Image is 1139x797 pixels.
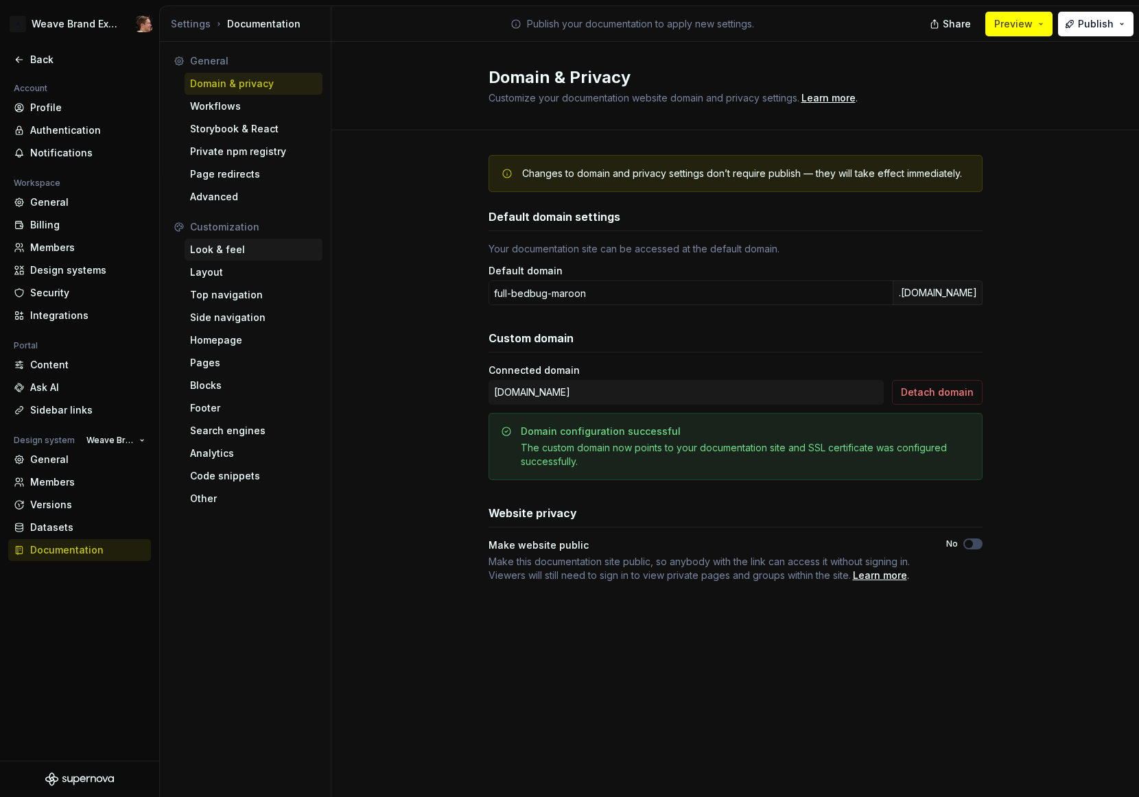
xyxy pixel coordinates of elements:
[8,399,151,421] a: Sidebar links
[185,488,322,510] a: Other
[8,377,151,398] a: Ask AI
[45,772,114,786] svg: Supernova Logo
[190,492,317,505] div: Other
[489,364,580,377] div: Connected domain
[30,543,145,557] div: Documentation
[985,12,1053,36] button: Preview
[489,505,577,521] h3: Website privacy
[190,122,317,136] div: Storybook & React
[30,475,145,489] div: Members
[185,186,322,208] a: Advanced
[30,498,145,512] div: Versions
[185,118,322,140] a: Storybook & React
[943,17,971,31] span: Share
[185,239,322,261] a: Look & feel
[30,286,145,300] div: Security
[30,195,145,209] div: General
[30,403,145,417] div: Sidebar links
[946,538,958,549] label: No
[190,333,317,347] div: Homepage
[185,307,322,329] a: Side navigation
[30,453,145,466] div: General
[185,141,322,163] a: Private npm registry
[8,516,151,538] a: Datasets
[8,449,151,471] a: General
[799,93,858,104] span: .
[136,16,152,32] img: Alexis Morin
[489,264,563,278] label: Default domain
[185,420,322,442] a: Search engines
[1078,17,1114,31] span: Publish
[3,9,156,39] button: AWeave Brand ExtendedAlexis Morin
[185,352,322,374] a: Pages
[190,54,317,68] div: General
[30,263,145,277] div: Design systems
[190,356,317,370] div: Pages
[190,401,317,415] div: Footer
[185,374,322,396] a: Blocks
[8,97,151,119] a: Profile
[185,261,322,283] a: Layout
[185,284,322,306] a: Top navigation
[86,435,134,446] span: Weave Brand Extended
[489,538,589,552] div: Make website public
[901,385,974,399] span: Detach domain
[190,447,317,460] div: Analytics
[8,175,66,191] div: Workspace
[522,167,962,180] div: Changes to domain and privacy settings don’t require publish — they will take effect immediately.
[8,49,151,71] a: Back
[185,397,322,419] a: Footer
[8,214,151,236] a: Billing
[30,123,145,137] div: Authentication
[8,80,53,97] div: Account
[185,95,322,117] a: Workflows
[190,424,317,438] div: Search engines
[489,555,921,582] span: .
[185,442,322,464] a: Analytics
[190,265,317,279] div: Layout
[8,494,151,516] a: Versions
[30,358,145,372] div: Content
[521,425,681,438] div: Domain configuration successful
[190,379,317,392] div: Blocks
[185,73,322,95] a: Domain & privacy
[8,237,151,259] a: Members
[801,91,856,105] a: Learn more
[190,288,317,302] div: Top navigation
[1058,12,1134,36] button: Publish
[190,145,317,158] div: Private npm registry
[190,167,317,181] div: Page redirects
[30,521,145,534] div: Datasets
[8,142,151,164] a: Notifications
[30,101,145,115] div: Profile
[8,191,151,213] a: General
[30,309,145,322] div: Integrations
[489,92,799,104] span: Customize your documentation website domain and privacy settings.
[185,465,322,487] a: Code snippets
[489,242,983,256] div: Your documentation site can be accessed at the default domain.
[489,556,910,581] span: Make this documentation site public, so anybody with the link can access it without signing in. V...
[171,17,325,31] div: Documentation
[190,77,317,91] div: Domain & privacy
[994,17,1033,31] span: Preview
[30,218,145,232] div: Billing
[8,282,151,304] a: Security
[10,16,26,32] div: A
[521,441,970,468] div: The custom domain now points to your documentation site and SSL certificate was configured succes...
[32,17,119,31] div: Weave Brand Extended
[190,311,317,324] div: Side navigation
[489,209,620,225] h3: Default domain settings
[489,330,574,346] h3: Custom domain
[8,305,151,326] a: Integrations
[489,380,884,405] div: [DOMAIN_NAME]
[190,469,317,483] div: Code snippets
[171,17,211,31] button: Settings
[8,432,80,449] div: Design system
[30,146,145,160] div: Notifications
[30,53,145,67] div: Back
[853,569,907,582] div: Learn more
[30,241,145,254] div: Members
[185,163,322,185] a: Page redirects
